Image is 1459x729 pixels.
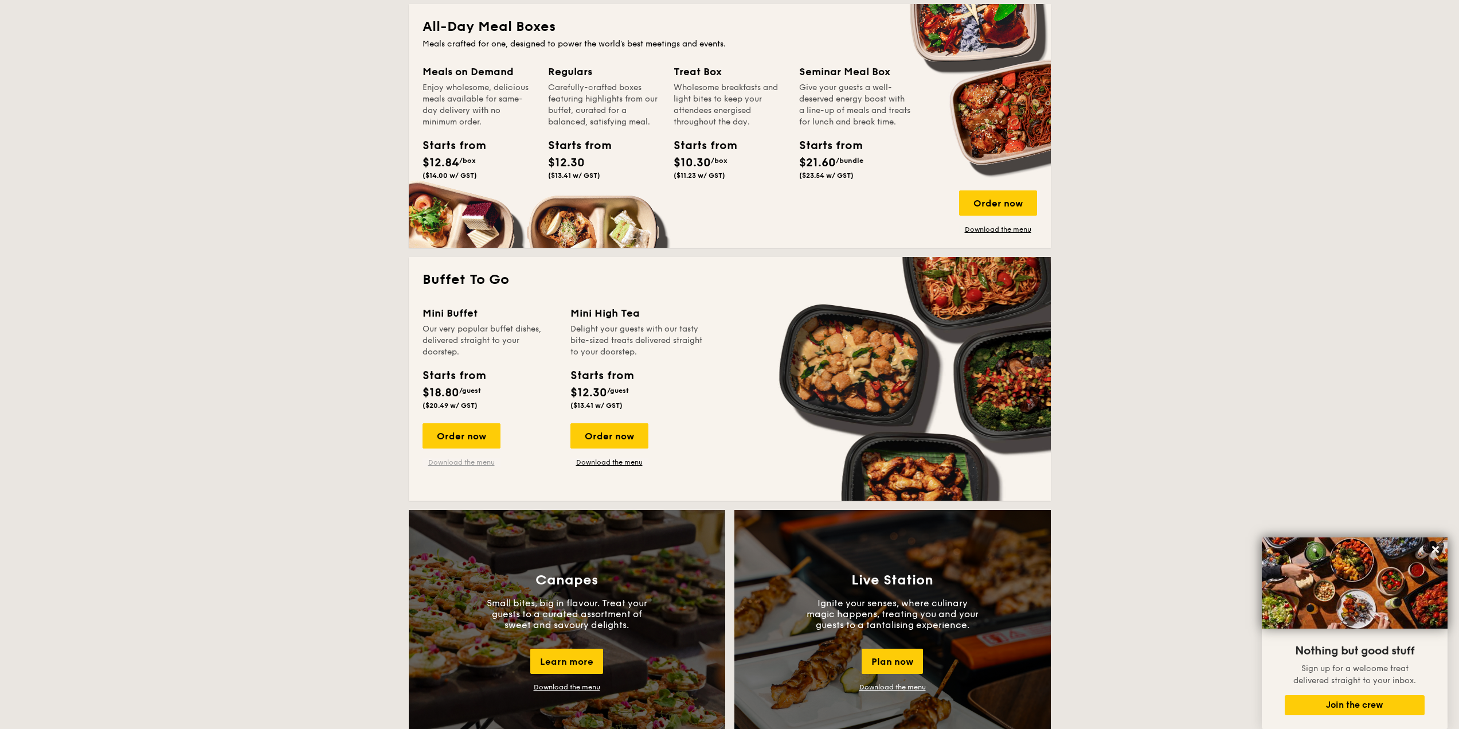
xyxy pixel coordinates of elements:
[799,82,911,128] div: Give your guests a well-deserved energy boost with a line-up of meals and treats for lunch and br...
[711,157,727,165] span: /box
[851,572,933,588] h3: Live Station
[423,386,459,400] span: $18.80
[674,137,725,154] div: Starts from
[481,598,653,630] p: Small bites, big in flavour. Treat your guests to a curated assortment of sweet and savoury delig...
[570,386,607,400] span: $12.30
[530,649,603,674] div: Learn more
[423,137,474,154] div: Starts from
[459,387,481,395] span: /guest
[423,64,534,80] div: Meals on Demand
[548,64,660,80] div: Regulars
[799,156,836,170] span: $21.60
[423,401,478,410] span: ($20.49 w/ GST)
[570,458,648,467] a: Download the menu
[570,423,648,449] div: Order now
[423,367,485,384] div: Starts from
[548,171,600,180] span: ($13.41 w/ GST)
[548,82,660,128] div: Carefully-crafted boxes featuring highlights from our buffet, curated for a balanced, satisfying ...
[674,64,785,80] div: Treat Box
[423,323,557,358] div: Our very popular buffet dishes, delivered straight to your doorstep.
[423,271,1037,289] h2: Buffet To Go
[423,423,500,449] div: Order now
[570,323,705,358] div: Delight your guests with our tasty bite-sized treats delivered straight to your doorstep.
[423,305,557,321] div: Mini Buffet
[570,401,623,410] span: ($13.41 w/ GST)
[548,156,585,170] span: $12.30
[959,190,1037,216] div: Order now
[807,598,979,630] p: Ignite your senses, where culinary magic happens, treating you and your guests to a tantalising e...
[799,64,911,80] div: Seminar Meal Box
[423,458,500,467] a: Download the menu
[459,157,476,165] span: /box
[799,137,851,154] div: Starts from
[1285,695,1425,715] button: Join the crew
[423,38,1037,50] div: Meals crafted for one, designed to power the world's best meetings and events.
[1262,537,1448,629] img: DSC07876-Edit02-Large.jpeg
[836,157,863,165] span: /bundle
[674,156,711,170] span: $10.30
[423,18,1037,36] h2: All-Day Meal Boxes
[570,305,705,321] div: Mini High Tea
[607,387,629,395] span: /guest
[535,572,598,588] h3: Canapes
[570,367,633,384] div: Starts from
[859,683,926,691] a: Download the menu
[1295,644,1414,658] span: Nothing but good stuff
[423,156,459,170] span: $12.84
[534,683,600,691] a: Download the menu
[959,225,1037,234] a: Download the menu
[862,649,923,674] div: Plan now
[423,171,477,180] span: ($14.00 w/ GST)
[548,137,600,154] div: Starts from
[423,82,534,128] div: Enjoy wholesome, delicious meals available for same-day delivery with no minimum order.
[1426,540,1445,559] button: Close
[674,82,785,128] div: Wholesome breakfasts and light bites to keep your attendees energised throughout the day.
[674,171,725,180] span: ($11.23 w/ GST)
[1293,664,1416,685] span: Sign up for a welcome treat delivered straight to your inbox.
[799,171,854,180] span: ($23.54 w/ GST)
